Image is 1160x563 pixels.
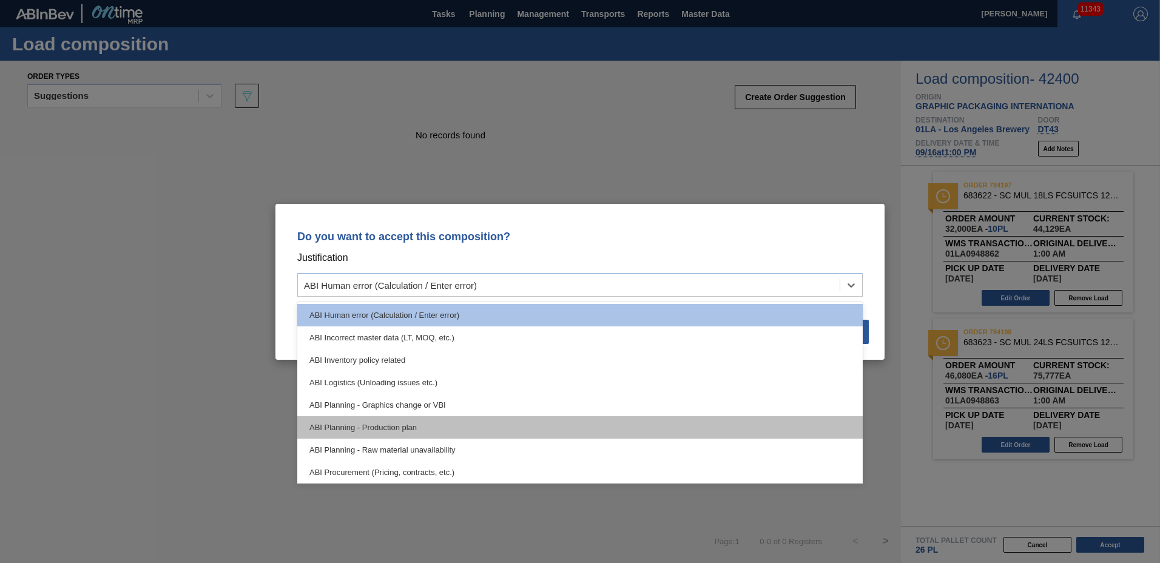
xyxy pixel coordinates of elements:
p: Do you want to accept this composition? [297,231,863,243]
div: ABI Planning - Production plan [297,416,863,439]
div: ABI Human error (Calculation / Enter error) [304,280,477,290]
p: Justification [297,250,863,266]
div: ABI Planning - Raw material unavailability [297,439,863,461]
div: ABI Procurement (Pricing, contracts, etc.) [297,461,863,484]
div: ABI Logistics (Unloading issues etc.) [297,371,863,394]
div: ABI Planning - Graphics change or VBI [297,394,863,416]
div: ABI Incorrect master data (LT, MOQ, etc.) [297,326,863,349]
div: ABI Inventory policy related [297,349,863,371]
div: ABI Human error (Calculation / Enter error) [297,304,863,326]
